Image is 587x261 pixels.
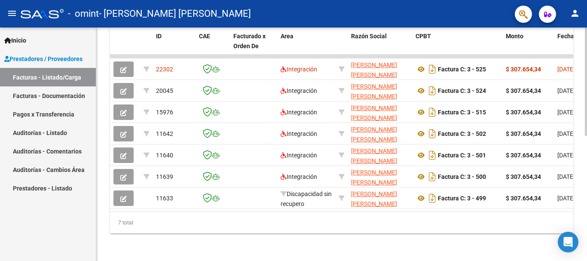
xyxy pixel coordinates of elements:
span: [PERSON_NAME] [PERSON_NAME] [351,147,397,164]
div: 27301259323 [351,125,409,143]
span: Integración [281,109,317,116]
span: ID [156,33,162,40]
i: Descargar documento [427,170,438,184]
span: [DATE] [557,152,575,159]
strong: $ 307.654,34 [506,195,541,202]
span: Facturado x Orden De [233,33,266,49]
span: Razón Social [351,33,387,40]
strong: $ 307.654,34 [506,130,541,137]
i: Descargar documento [427,127,438,141]
i: Descargar documento [427,84,438,98]
span: [PERSON_NAME] [PERSON_NAME] [351,126,397,143]
span: - omint [68,4,99,23]
mat-icon: person [570,8,580,18]
div: 27301259323 [351,82,409,100]
span: Area [281,33,293,40]
strong: Factura C: 3 - 499 [438,195,486,202]
span: [DATE] [557,66,575,73]
div: Open Intercom Messenger [558,232,578,252]
strong: $ 307.654,34 [506,109,541,116]
span: - [PERSON_NAME] [PERSON_NAME] [99,4,251,23]
datatable-header-cell: Facturado x Orden De [230,27,277,65]
strong: Factura C: 3 - 515 [438,109,486,116]
span: [DATE] [557,195,575,202]
div: 27301259323 [351,189,409,207]
span: 11640 [156,152,173,159]
span: [PERSON_NAME] [PERSON_NAME] [351,83,397,100]
datatable-header-cell: Monto [502,27,554,65]
div: 27301259323 [351,146,409,164]
span: Integración [281,173,317,180]
span: 11633 [156,195,173,202]
datatable-header-cell: CAE [196,27,230,65]
span: 11639 [156,173,173,180]
mat-icon: menu [7,8,17,18]
div: 27301259323 [351,168,409,186]
span: 15976 [156,109,173,116]
div: 27301259323 [351,103,409,121]
strong: $ 307.654,34 [506,173,541,180]
span: Integración [281,66,317,73]
span: Inicio [4,36,26,45]
span: 20045 [156,87,173,94]
i: Descargar documento [427,62,438,76]
div: 27301259323 [351,60,409,78]
strong: Factura C: 3 - 525 [438,66,486,73]
datatable-header-cell: ID [153,27,196,65]
i: Descargar documento [427,148,438,162]
strong: Factura C: 3 - 502 [438,130,486,137]
span: CAE [199,33,210,40]
span: [PERSON_NAME] [PERSON_NAME] [351,61,397,78]
strong: Factura C: 3 - 500 [438,173,486,180]
span: 11642 [156,130,173,137]
datatable-header-cell: CPBT [412,27,502,65]
strong: Factura C: 3 - 501 [438,152,486,159]
div: 7 total [110,212,573,233]
span: Monto [506,33,523,40]
span: CPBT [416,33,431,40]
strong: Factura C: 3 - 524 [438,87,486,94]
strong: $ 307.654,34 [506,152,541,159]
span: [DATE] [557,173,575,180]
i: Descargar documento [427,105,438,119]
span: Discapacidad sin recupero [281,190,332,207]
span: Integración [281,152,317,159]
datatable-header-cell: Area [277,27,335,65]
strong: $ 307.654,34 [506,66,541,73]
span: [DATE] [557,130,575,137]
span: [PERSON_NAME] [PERSON_NAME] [351,190,397,207]
span: [DATE] [557,87,575,94]
strong: $ 307.654,34 [506,87,541,94]
span: [PERSON_NAME] [PERSON_NAME] [351,104,397,121]
i: Descargar documento [427,191,438,205]
span: Integración [281,87,317,94]
span: [PERSON_NAME] [PERSON_NAME] [351,169,397,186]
span: Integración [281,130,317,137]
span: Prestadores / Proveedores [4,54,83,64]
span: [DATE] [557,109,575,116]
datatable-header-cell: Razón Social [348,27,412,65]
span: 22302 [156,66,173,73]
